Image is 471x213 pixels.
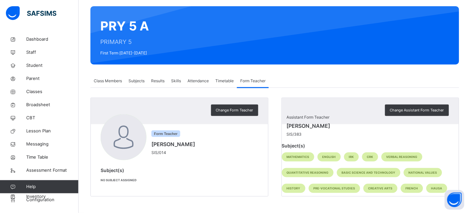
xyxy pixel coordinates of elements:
span: English [323,155,336,159]
span: French [406,186,418,191]
span: Quantitative Reasoning [287,170,329,175]
span: No subject assigned [101,178,137,182]
span: Student [26,62,79,69]
span: Hausa [431,186,442,191]
span: Mathematics [287,155,309,159]
span: Configuration [26,197,78,203]
span: Results [151,78,165,84]
span: Classes [26,88,79,95]
span: Basic Science and Technology [342,170,396,175]
span: Creative Arts [368,186,393,191]
button: Open asap [445,190,464,210]
span: Form Teacher [151,130,180,137]
span: Subjects [128,78,145,84]
span: Change Form Teacher [216,107,253,113]
span: IRK [349,155,354,159]
span: Subject(s) [282,143,305,148]
span: Subject(s) [101,167,124,173]
span: Change Assistant Form Teacher [390,107,444,113]
span: Staff [26,49,79,56]
span: Verbal Reasoning [386,155,418,159]
span: Timetable [215,78,234,84]
span: Broadsheet [26,102,79,108]
span: Dashboard [26,36,79,43]
span: SIS/383 [287,131,334,137]
span: Parent [26,75,79,82]
span: Form Teacher [240,78,265,84]
span: [PERSON_NAME] [151,140,195,148]
span: Time Table [26,154,79,161]
span: CRK [367,155,373,159]
span: Lesson Plan [26,128,79,134]
span: Attendance [187,78,209,84]
span: History [287,186,301,191]
span: Assistant Form Teacher [287,115,330,120]
img: safsims [6,6,56,20]
span: Assessment Format [26,167,79,174]
span: SIS/014 [151,150,198,156]
span: Help [26,184,78,190]
span: Messaging [26,141,79,147]
span: Skills [171,78,181,84]
span: CBT [26,115,79,121]
span: [PERSON_NAME] [287,122,330,130]
span: Class Members [94,78,122,84]
span: National Values [409,170,437,175]
span: Pre-Vocational Studies [314,186,355,191]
